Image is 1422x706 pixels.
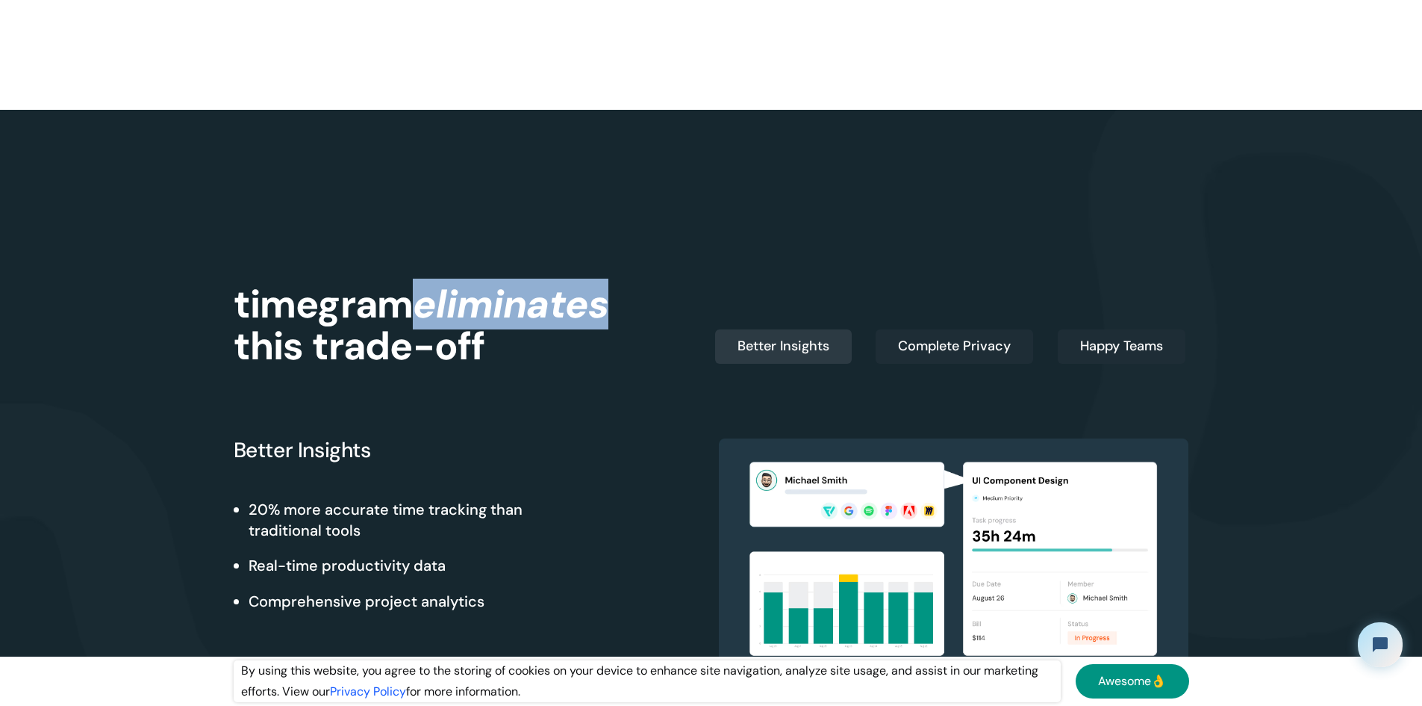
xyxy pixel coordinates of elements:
[249,556,523,577] li: Real-time productivity data
[249,592,523,613] li: Comprehensive project analytics
[1345,610,1415,680] iframe: Tidio Chat
[737,336,829,357] div: Better Insights
[413,279,608,329] span: eliminates
[1076,664,1189,699] a: Awesome👌
[234,660,1061,702] div: By using this website, you agree to the storing of cookies on your device to enhance site navigat...
[234,439,371,462] h3: Better Insights
[234,283,609,367] h2: timegram this trade-off
[330,684,406,699] a: Privacy Policy
[898,336,1011,357] div: Complete Privacy
[249,500,523,542] li: 20% more accurate time tracking than traditional tools
[1080,336,1163,357] div: Happy Teams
